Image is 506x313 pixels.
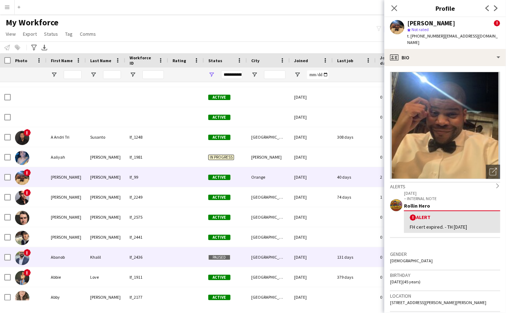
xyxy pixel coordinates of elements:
span: Export [23,31,37,37]
div: lf_2441 [125,227,168,247]
div: lf_99 [125,167,168,187]
div: [GEOGRAPHIC_DATA] [247,207,290,227]
div: [GEOGRAPHIC_DATA] [247,227,290,247]
app-action-btn: Advanced filters [30,43,38,52]
span: [STREET_ADDRESS][PERSON_NAME][PERSON_NAME] [390,300,486,305]
input: Last Name Filter Input [103,70,121,79]
span: Status [208,58,222,63]
div: Aaliyah [47,147,86,167]
span: Active [208,95,230,100]
span: Active [208,135,230,140]
div: [PERSON_NAME] [247,147,290,167]
span: In progress [208,155,234,160]
div: 379 days [333,267,376,287]
button: Open Filter Menu [208,71,215,78]
div: [DATE] [290,267,333,287]
div: [DATE] [290,247,333,267]
div: [GEOGRAPHIC_DATA] [247,247,290,267]
div: [DATE] [290,167,333,187]
div: [GEOGRAPHIC_DATA] [247,127,290,147]
span: Tag [65,31,73,37]
input: Workforce ID Filter Input [142,70,164,79]
div: lf_1911 [125,267,168,287]
div: 74 days [333,187,376,207]
span: ! [410,214,416,221]
span: City [251,58,259,63]
span: My Workforce [6,17,58,28]
img: A Andri Tri Susanto [15,131,29,145]
div: 1 [376,187,422,207]
div: 0 [376,287,422,307]
div: lf_1248 [125,127,168,147]
img: Abanob Khalil [15,251,29,265]
div: [PERSON_NAME] [86,227,125,247]
div: [PERSON_NAME] [47,187,86,207]
img: Aaron Sanchez [15,231,29,245]
div: lf_2177 [125,287,168,307]
span: | [EMAIL_ADDRESS][DOMAIN_NAME] [407,33,498,45]
div: [PERSON_NAME] [86,187,125,207]
span: Status [44,31,58,37]
div: [PERSON_NAME] [86,167,125,187]
span: Paused [208,255,230,260]
div: [PERSON_NAME] [86,287,125,307]
span: ! [24,249,31,256]
img: Aaron Hanick [15,191,29,205]
div: [PERSON_NAME] [407,20,455,26]
span: Active [208,115,230,120]
div: 0 [376,207,422,227]
span: Active [208,235,230,240]
div: [DATE] [290,147,333,167]
a: View [3,29,19,39]
div: A Andri Tri [47,127,86,147]
div: FH cert expired. - TH [DATE] [410,224,495,230]
p: – INTERNAL NOTE [404,196,500,201]
span: ! [24,129,31,136]
div: Alert [410,214,495,221]
div: [DATE] [290,87,333,107]
div: Abby [47,287,86,307]
div: 0 [376,147,422,167]
div: lf_2436 [125,247,168,267]
div: [PERSON_NAME] [47,207,86,227]
div: Love [86,267,125,287]
span: Active [208,175,230,180]
div: [DATE] [290,107,333,127]
h3: Profile [384,4,506,13]
img: Abbie Love [15,271,29,285]
span: Active [208,215,230,220]
h3: Location [390,293,500,299]
div: Rollin Hero [404,203,500,209]
div: [PERSON_NAME] [86,147,125,167]
h3: Gender [390,251,500,257]
div: Open photos pop-in [486,165,500,179]
button: Open Filter Menu [130,71,136,78]
img: Aaliyah Bennett [15,151,29,165]
div: [GEOGRAPHIC_DATA] [247,287,290,307]
div: [DATE] [290,227,333,247]
div: Khalil [86,247,125,267]
span: View [6,31,16,37]
span: t. [PHONE_NUMBER] [407,33,444,39]
a: Status [41,29,61,39]
span: ! [24,269,31,276]
span: Active [208,195,230,200]
span: Last Name [90,58,111,63]
div: [PERSON_NAME] [47,227,86,247]
div: Susanto [86,127,125,147]
button: Open Filter Menu [251,71,258,78]
div: Bio [384,49,506,66]
div: 308 days [333,127,376,147]
span: Comms [80,31,96,37]
span: Active [208,275,230,280]
span: [DATE] (45 years) [390,279,420,284]
div: 40 days [333,167,376,187]
span: ! [24,169,31,176]
app-action-btn: Export XLSX [40,43,49,52]
img: Crew avatar or photo [390,72,500,179]
div: [GEOGRAPHIC_DATA] [247,187,290,207]
span: Rating [172,58,186,63]
span: Active [208,295,230,300]
img: Aaron Bolton [15,171,29,185]
div: Alerts [390,182,500,190]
